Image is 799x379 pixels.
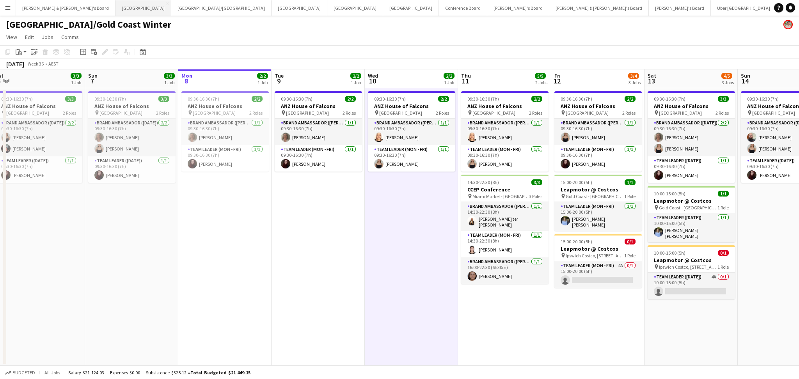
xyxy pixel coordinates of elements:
[16,0,115,16] button: [PERSON_NAME] & [PERSON_NAME]'s Board
[4,368,36,377] button: Budgeted
[439,0,487,16] button: Conference Board
[115,0,171,16] button: [GEOGRAPHIC_DATA]
[12,370,35,375] span: Budgeted
[190,370,250,375] span: Total Budgeted $21 449.15
[649,0,711,16] button: [PERSON_NAME]'s Board
[487,0,549,16] button: [PERSON_NAME]'s Board
[549,0,649,16] button: [PERSON_NAME] & [PERSON_NAME]'s Board
[43,370,62,375] span: All jobs
[171,0,272,16] button: [GEOGRAPHIC_DATA]/[GEOGRAPHIC_DATA]
[272,0,327,16] button: [GEOGRAPHIC_DATA]
[783,20,793,29] app-user-avatar: Arrence Torres
[711,0,777,16] button: Uber [GEOGRAPHIC_DATA]
[327,0,383,16] button: [GEOGRAPHIC_DATA]
[383,0,439,16] button: [GEOGRAPHIC_DATA]
[68,370,250,375] div: Salary $21 124.03 + Expenses $0.00 + Subsistence $325.12 =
